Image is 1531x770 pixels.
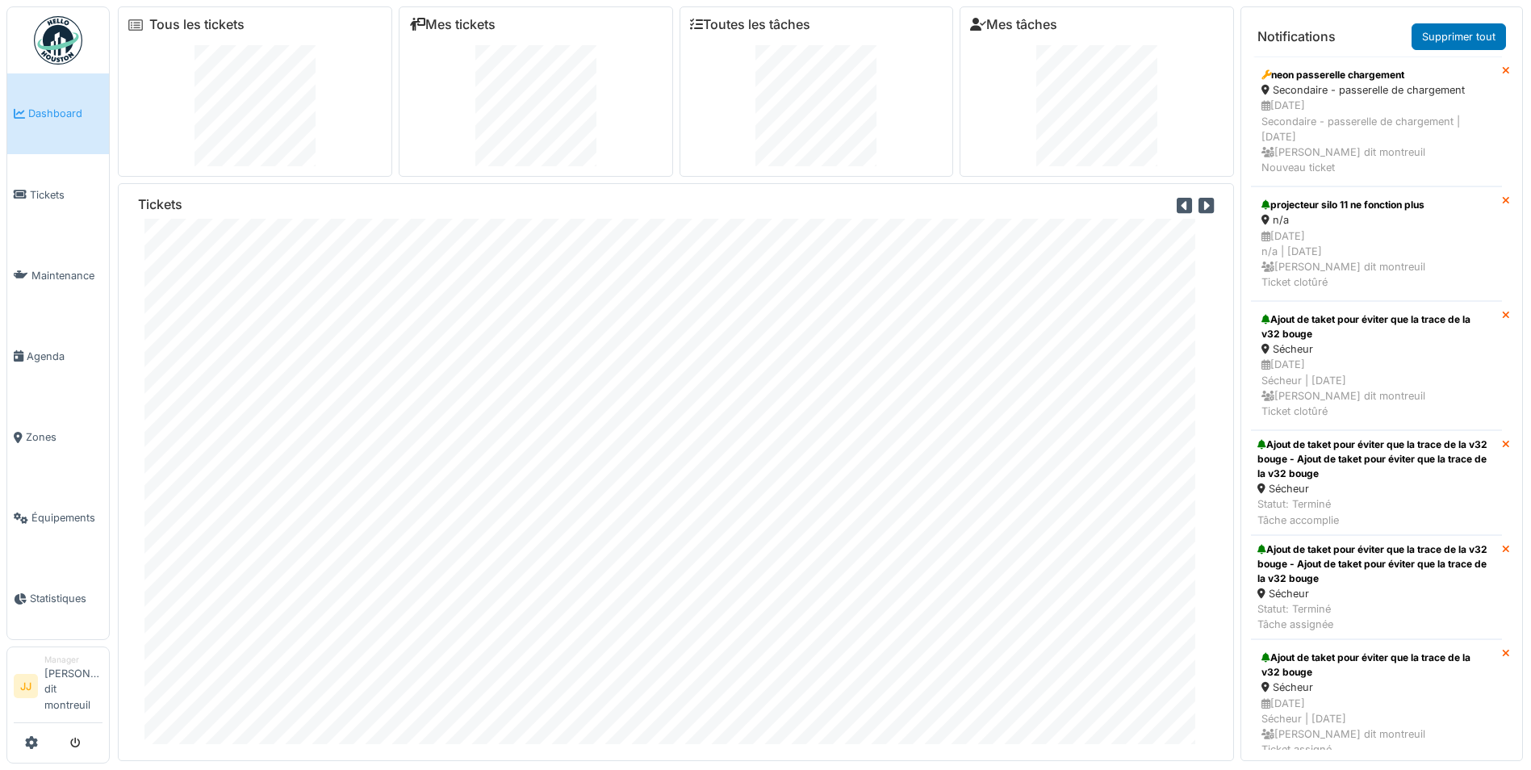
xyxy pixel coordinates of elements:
li: JJ [14,674,38,698]
h6: Tickets [138,197,182,212]
div: Statut: Terminé Tâche assignée [1257,601,1495,632]
div: Ajout de taket pour éviter que la trace de la v32 bouge [1261,651,1491,680]
a: Agenda [7,316,109,396]
span: Tickets [30,187,102,203]
div: n/a [1261,212,1491,228]
div: Ajout de taket pour éviter que la trace de la v32 bouge - Ajout de taket pour éviter que la trace... [1257,542,1495,586]
span: Équipements [31,510,102,525]
div: Secondaire - passerelle de chargement [1261,82,1491,98]
a: neon passerelle chargement Secondaire - passerelle de chargement [DATE]Secondaire - passerelle de... [1251,56,1502,186]
span: Dashboard [28,106,102,121]
div: projecteur silo 11 ne fonction plus [1261,198,1491,212]
a: Zones [7,397,109,478]
a: Toutes les tâches [690,17,810,32]
img: Badge_color-CXgf-gQk.svg [34,16,82,65]
div: [DATE] Secondaire - passerelle de chargement | [DATE] [PERSON_NAME] dit montreuil Nouveau ticket [1261,98,1491,175]
div: Statut: Terminé Tâche accomplie [1257,496,1495,527]
li: [PERSON_NAME] dit montreuil [44,654,102,719]
a: Équipements [7,478,109,559]
a: Tickets [7,154,109,235]
a: Ajout de taket pour éviter que la trace de la v32 bouge Sécheur [DATE]Sécheur | [DATE] [PERSON_NA... [1251,301,1502,430]
div: Manager [44,654,102,666]
div: Sécheur [1257,481,1495,496]
a: Mes tâches [970,17,1057,32]
div: Ajout de taket pour éviter que la trace de la v32 bouge - Ajout de taket pour éviter que la trace... [1257,437,1495,481]
span: Zones [26,429,102,445]
a: Maintenance [7,235,109,316]
a: Ajout de taket pour éviter que la trace de la v32 bouge Sécheur [DATE]Sécheur | [DATE] [PERSON_NA... [1251,639,1502,768]
div: neon passerelle chargement [1261,68,1491,82]
div: [DATE] Sécheur | [DATE] [PERSON_NAME] dit montreuil Ticket clotûré [1261,357,1491,419]
div: [DATE] Sécheur | [DATE] [PERSON_NAME] dit montreuil Ticket assigné [1261,696,1491,758]
a: Dashboard [7,73,109,154]
a: Supprimer tout [1412,23,1506,50]
a: Statistiques [7,559,109,639]
a: Mes tickets [409,17,496,32]
a: JJ Manager[PERSON_NAME] dit montreuil [14,654,102,723]
div: Ajout de taket pour éviter que la trace de la v32 bouge [1261,312,1491,341]
div: [DATE] n/a | [DATE] [PERSON_NAME] dit montreuil Ticket clotûré [1261,228,1491,291]
h6: Notifications [1257,29,1336,44]
a: Ajout de taket pour éviter que la trace de la v32 bouge - Ajout de taket pour éviter que la trace... [1251,430,1502,535]
span: Maintenance [31,268,102,283]
a: Ajout de taket pour éviter que la trace de la v32 bouge - Ajout de taket pour éviter que la trace... [1251,535,1502,640]
div: Sécheur [1261,680,1491,695]
a: Tous les tickets [149,17,245,32]
div: Sécheur [1257,586,1495,601]
a: projecteur silo 11 ne fonction plus n/a [DATE]n/a | [DATE] [PERSON_NAME] dit montreuilTicket clotûré [1251,186,1502,301]
div: Sécheur [1261,341,1491,357]
span: Statistiques [30,591,102,606]
span: Agenda [27,349,102,364]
